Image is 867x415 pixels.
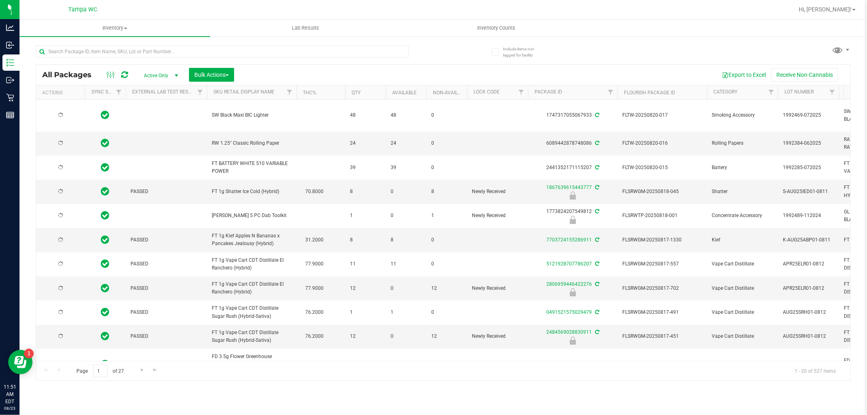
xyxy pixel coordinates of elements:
span: PASSED [130,309,202,316]
span: 0 [431,236,462,244]
span: 1992489-112024 [783,212,834,219]
inline-svg: Retail [6,93,14,102]
span: FLSRWGM-20250817-702 [622,285,702,292]
span: 0 [391,332,422,340]
span: 12 [350,332,381,340]
span: AUG25SRH01-0812 [783,332,834,340]
p: 08/23 [4,405,16,411]
a: 0491521575029479 [546,309,592,315]
a: Sku Retail Display Name [213,89,274,95]
div: Actions [42,90,82,96]
div: 1773824207549812 [527,208,619,224]
span: 11 [350,260,381,268]
a: Lock Code [474,89,500,95]
a: Inventory Counts [401,20,591,37]
inline-svg: Inventory [6,59,14,67]
span: S-AUG25IED01-0811 [783,188,834,196]
span: In Sync [101,234,110,246]
a: 2484569028830911 [546,329,592,335]
span: 21.7000 [301,359,328,370]
span: Shatter [712,188,773,196]
span: APR25ELR01-0812 [783,260,834,268]
span: In Sync [101,282,110,294]
span: 0 [431,260,462,268]
span: In Sync [101,137,110,149]
inline-svg: Reports [6,111,14,119]
a: Lot Number [784,89,814,95]
span: Bulk Actions [194,72,229,78]
span: 1 [391,309,422,316]
span: PASSED [130,332,202,340]
span: 0 [431,309,462,316]
span: FT 1g Vape Cart CDT Distillate Sugar Rush (Hybrid-Sativa) [212,304,291,320]
span: Sync from Compliance System [594,209,599,214]
span: 24 [391,139,422,147]
span: Hi, [PERSON_NAME]! [799,6,852,13]
span: All Packages [42,70,100,79]
span: Sync from Compliance System [594,261,599,267]
span: Page of 27 [70,365,131,377]
span: FLTW-20250820-017 [622,111,702,119]
span: FLSRWGM-20250818-045 [622,188,702,196]
span: 8 [431,188,462,196]
span: 12 [431,285,462,292]
a: Go to the last page [149,365,161,376]
span: 1 [350,309,381,316]
a: Filter [515,85,528,99]
span: Sync from Compliance System [594,185,599,190]
span: FLSRWGM-20250817-1330 [622,236,702,244]
span: 39 [350,164,381,172]
span: In Sync [101,186,110,197]
span: 48 [350,111,381,119]
span: 1 - 20 of 527 items [788,365,842,377]
span: RW 1.25" Classic Rolling Paper [212,139,291,147]
span: 0 [391,212,422,219]
span: PASSED [130,260,202,268]
span: 0 [391,285,422,292]
span: Sync from Compliance System [594,329,599,335]
a: Filter [193,85,207,99]
a: Go to the next page [136,365,148,376]
span: PASSED [130,188,202,196]
span: 76.2000 [301,330,328,342]
span: 77.9000 [301,258,328,270]
span: FLSRWTP-20250818-001 [622,212,702,219]
span: FLTW-20250820-015 [622,164,702,172]
span: Sync from Compliance System [594,140,599,146]
span: Concentrate Accessory [712,212,773,219]
a: Filter [283,85,296,99]
span: FLSRWGM-20250817-491 [622,309,702,316]
span: Sync from Compliance System [594,237,599,243]
span: Sync from Compliance System [594,309,599,315]
span: FT 1g Kief Apples N Bananas x Pancakes Jealousy (Hybrid) [212,232,291,248]
div: Newly Received [527,191,619,200]
span: Smoking Accessory [712,111,773,119]
span: Vape Cart Distillate [712,332,773,340]
button: Receive Non-Cannabis [771,68,838,82]
span: Newly Received [472,212,523,219]
inline-svg: Outbound [6,76,14,84]
span: FD 3.5g Flower Greenhouse [GEOGRAPHIC_DATA] (Hybrid-Indica) [212,353,291,376]
iframe: Resource center [8,350,33,374]
a: Category [713,89,737,95]
iframe: Resource center unread badge [24,349,34,359]
span: FT BATTERY WHITE 510 VARIABLE POWER [212,160,291,175]
span: 12 [431,332,462,340]
span: 8 [350,236,381,244]
span: 24 [350,139,381,147]
a: Inventory [20,20,210,37]
a: Available [392,90,417,96]
span: FLSRWGM-20250817-451 [622,332,702,340]
span: 0 [431,139,462,147]
span: Inventory [20,24,210,32]
span: 31.2000 [301,234,328,246]
span: Battery [712,164,773,172]
span: FT 1g Shatter Ice Cold (Hybrid) [212,188,291,196]
span: In Sync [101,306,110,318]
span: Tampa WC [69,6,98,13]
span: 1 [431,212,462,219]
a: 7703724155286911 [546,237,592,243]
span: In Sync [101,109,110,121]
span: FLTW-20250820-016 [622,139,702,147]
span: 70.8000 [301,186,328,198]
